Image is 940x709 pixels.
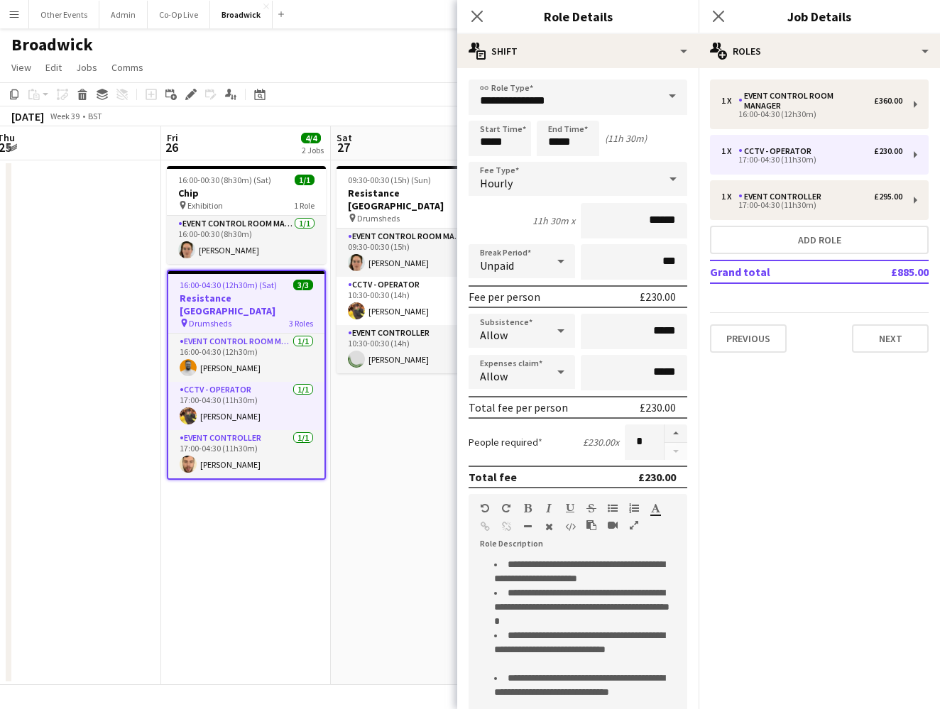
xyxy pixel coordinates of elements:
[337,131,352,144] span: Sat
[357,213,400,224] span: Drumsheds
[629,520,639,531] button: Fullscreen
[6,58,37,77] a: View
[721,111,902,118] div: 16:00-04:30 (12h30m)
[337,166,496,373] app-job-card: 09:30-00:30 (15h) (Sun)3/3Resistance [GEOGRAPHIC_DATA] Drumsheds3 RolesEvent Control Room Manager...
[523,502,532,514] button: Bold
[523,521,532,532] button: Horizontal Line
[480,369,508,383] span: Allow
[294,200,315,211] span: 1 Role
[699,7,940,26] h3: Job Details
[638,470,676,484] div: £230.00
[480,502,490,514] button: Undo
[111,61,143,74] span: Comms
[337,187,496,212] h3: Resistance [GEOGRAPHIC_DATA]
[721,96,738,106] div: 1 x
[167,216,326,264] app-card-role: Event Control Room Manager1/116:00-00:30 (8h30m)[PERSON_NAME]
[11,34,93,55] h1: Broadwick
[88,111,102,121] div: BST
[168,334,324,382] app-card-role: Event Control Room Manager1/116:00-04:30 (12h30m)[PERSON_NAME]
[583,436,619,449] div: £230.00 x
[640,290,676,304] div: £230.00
[721,202,902,209] div: 17:00-04:30 (11h30m)
[337,229,496,277] app-card-role: Event Control Room Manager1/109:30-00:30 (15h)[PERSON_NAME]
[167,166,326,264] app-job-card: 16:00-00:30 (8h30m) (Sat)1/1Chip Exhibition1 RoleEvent Control Room Manager1/116:00-00:30 (8h30m)...
[629,502,639,514] button: Ordered List
[608,502,618,514] button: Unordered List
[106,58,149,77] a: Comms
[469,400,568,414] div: Total fee per person
[40,58,67,77] a: Edit
[348,175,431,185] span: 09:30-00:30 (15h) (Sun)
[165,139,178,155] span: 26
[665,424,687,443] button: Increase
[168,430,324,478] app-card-role: Event Controller1/117:00-04:30 (11h30m)[PERSON_NAME]
[710,260,844,283] td: Grand total
[301,133,321,143] span: 4/4
[178,175,271,185] span: 16:00-00:30 (8h30m) (Sat)
[167,187,326,199] h3: Chip
[99,1,148,28] button: Admin
[167,270,326,480] app-job-card: 16:00-04:30 (12h30m) (Sat)3/3Resistance [GEOGRAPHIC_DATA] Drumsheds3 RolesEvent Control Room Mana...
[710,324,787,353] button: Previous
[469,436,542,449] label: People required
[302,145,324,155] div: 2 Jobs
[586,520,596,531] button: Paste as plain text
[469,470,517,484] div: Total fee
[167,131,178,144] span: Fri
[76,61,97,74] span: Jobs
[721,156,902,163] div: 17:00-04:30 (11h30m)
[544,502,554,514] button: Italic
[180,280,277,290] span: 16:00-04:30 (12h30m) (Sat)
[168,382,324,430] app-card-role: CCTV - Operator1/117:00-04:30 (11h30m)[PERSON_NAME]
[710,226,929,254] button: Add role
[148,1,210,28] button: Co-Op Live
[874,146,902,156] div: £230.00
[47,111,82,121] span: Week 39
[187,200,223,211] span: Exhibition
[289,318,313,329] span: 3 Roles
[480,328,508,342] span: Allow
[699,34,940,68] div: Roles
[565,521,575,532] button: HTML Code
[501,502,511,514] button: Redo
[738,91,874,111] div: Event Control Room Manager
[480,258,514,273] span: Unpaid
[457,34,699,68] div: Shift
[11,109,44,123] div: [DATE]
[605,132,647,145] div: (11h 30m)
[738,146,817,156] div: CCTV - Operator
[189,318,231,329] span: Drumsheds
[334,139,352,155] span: 27
[852,324,929,353] button: Next
[874,96,902,106] div: £360.00
[532,214,575,227] div: 11h 30m x
[210,1,273,28] button: Broadwick
[844,260,929,283] td: £885.00
[721,146,738,156] div: 1 x
[457,7,699,26] h3: Role Details
[469,290,540,304] div: Fee per person
[295,175,315,185] span: 1/1
[650,502,660,514] button: Text Color
[293,280,313,290] span: 3/3
[640,400,676,414] div: £230.00
[874,192,902,202] div: £295.00
[11,61,31,74] span: View
[738,192,827,202] div: Event Controller
[565,502,575,514] button: Underline
[586,502,596,514] button: Strikethrough
[480,176,513,190] span: Hourly
[721,192,738,202] div: 1 x
[544,521,554,532] button: Clear Formatting
[337,277,496,325] app-card-role: CCTV - Operator1/110:30-00:30 (14h)[PERSON_NAME]
[29,1,99,28] button: Other Events
[70,58,103,77] a: Jobs
[337,325,496,373] app-card-role: Event Controller1/110:30-00:30 (14h)[PERSON_NAME]
[168,292,324,317] h3: Resistance [GEOGRAPHIC_DATA]
[45,61,62,74] span: Edit
[608,520,618,531] button: Insert video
